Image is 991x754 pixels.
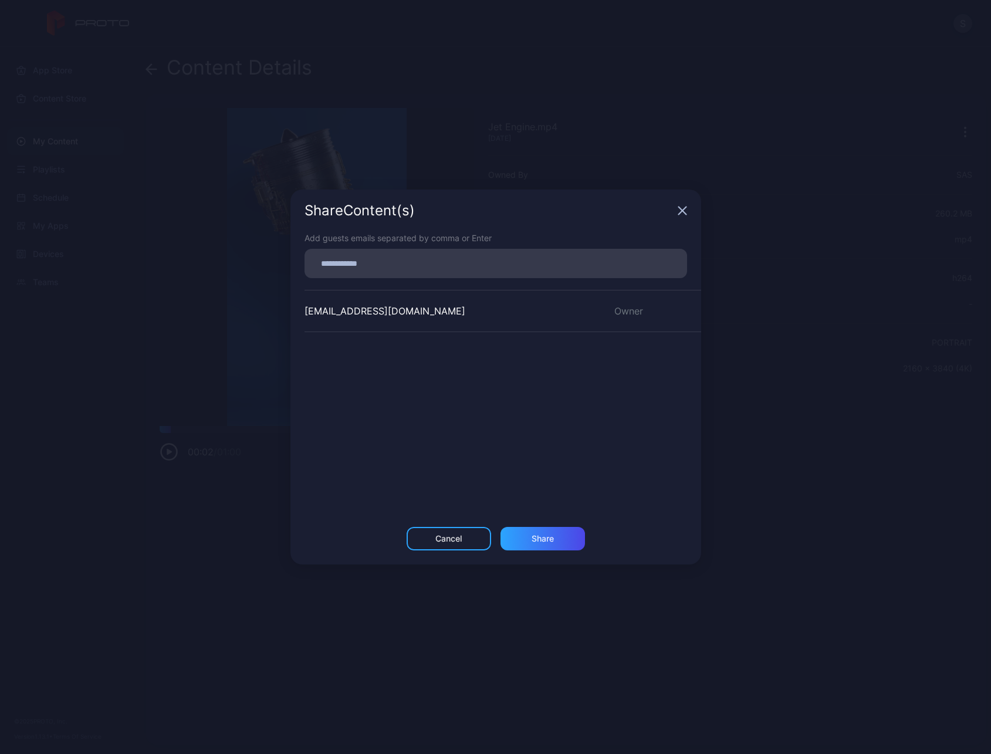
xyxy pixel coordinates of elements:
div: Cancel [435,534,462,543]
div: [EMAIL_ADDRESS][DOMAIN_NAME] [305,304,465,318]
div: Add guests emails separated by comma or Enter [305,232,687,244]
button: Cancel [407,527,491,550]
div: Share Content (s) [305,204,673,218]
button: Share [500,527,585,550]
div: Owner [600,304,701,318]
div: Share [532,534,554,543]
